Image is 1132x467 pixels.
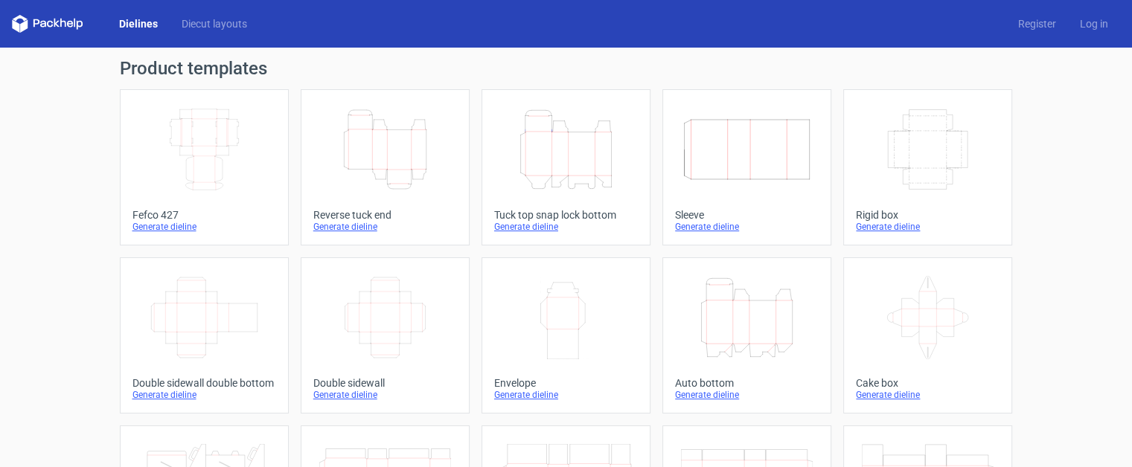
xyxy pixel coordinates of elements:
div: Cake box [856,377,1000,389]
div: Generate dieline [132,389,276,401]
div: Auto bottom [675,377,819,389]
div: Double sidewall double bottom [132,377,276,389]
div: Generate dieline [494,221,638,233]
a: Fefco 427Generate dieline [120,89,289,245]
div: Generate dieline [675,221,819,233]
div: Generate dieline [856,389,1000,401]
h1: Product templates [120,59,1013,77]
div: Generate dieline [132,221,276,233]
a: Reverse tuck endGenerate dieline [301,89,470,245]
a: Dielines [107,16,170,31]
a: Register [1006,16,1068,31]
div: Generate dieline [313,389,457,401]
div: Sleeve [675,209,819,221]
div: Rigid box [856,209,1000,221]
div: Generate dieline [856,221,1000,233]
a: Diecut layouts [170,16,259,31]
div: Double sidewall [313,377,457,389]
a: Rigid boxGenerate dieline [843,89,1012,245]
a: Cake boxGenerate dieline [843,257,1012,413]
a: Auto bottomGenerate dieline [662,257,831,413]
a: Tuck top snap lock bottomGenerate dieline [482,89,650,245]
div: Generate dieline [313,221,457,233]
div: Reverse tuck end [313,209,457,221]
a: Double sidewallGenerate dieline [301,257,470,413]
div: Tuck top snap lock bottom [494,209,638,221]
a: Log in [1068,16,1120,31]
a: EnvelopeGenerate dieline [482,257,650,413]
div: Envelope [494,377,638,389]
div: Fefco 427 [132,209,276,221]
div: Generate dieline [494,389,638,401]
div: Generate dieline [675,389,819,401]
a: SleeveGenerate dieline [662,89,831,245]
a: Double sidewall double bottomGenerate dieline [120,257,289,413]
